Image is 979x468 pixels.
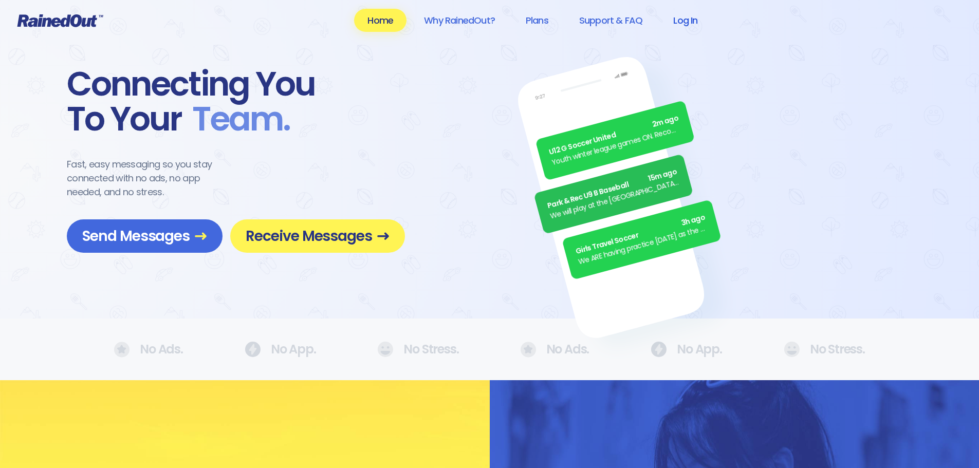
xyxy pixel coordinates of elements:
[114,342,130,358] img: No Ads.
[521,342,536,358] img: No Ads.
[566,9,656,32] a: Support & FAQ
[377,342,458,357] div: No Stress.
[377,342,393,357] img: No Ads.
[114,342,183,358] div: No Ads.
[647,166,678,184] span: 15m ago
[680,212,706,229] span: 3h ago
[512,9,562,32] a: Plans
[182,102,290,137] span: Team .
[82,227,207,245] span: Send Messages
[67,67,405,137] div: Connecting You To Your
[575,212,707,257] div: Girls Travel Soccer
[245,342,316,357] div: No App.
[660,9,711,32] a: Log In
[784,342,800,357] img: No Ads.
[245,342,261,357] img: No Ads.
[67,219,223,253] a: Send Messages
[784,342,865,357] div: No Stress.
[546,166,678,212] div: Park & Rec U9 B Baseball
[230,219,405,253] a: Receive Messages
[548,113,680,158] div: U12 G Soccer United
[411,9,508,32] a: Why RainedOut?
[577,222,709,268] div: We ARE having practice [DATE] as the sun is finally out.
[651,342,722,357] div: No App.
[551,123,683,169] div: Youth winter league games ON. Recommend running shoes/sneakers for players as option for footwear.
[246,227,390,245] span: Receive Messages
[354,9,407,32] a: Home
[549,177,681,222] div: We will play at the [GEOGRAPHIC_DATA]. Wear white, be at the field by 5pm.
[67,157,231,199] div: Fast, easy messaging so you stay connected with no ads, no app needed, and no stress.
[521,342,589,358] div: No Ads.
[651,113,680,130] span: 2m ago
[651,342,667,357] img: No Ads.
